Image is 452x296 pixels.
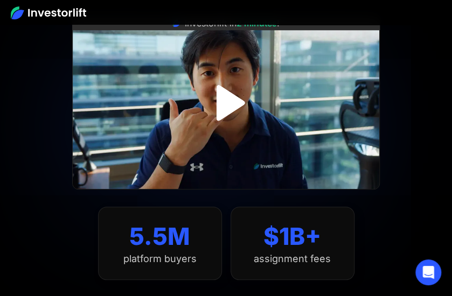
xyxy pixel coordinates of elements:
[123,253,197,265] div: platform buyers
[194,71,259,135] a: open lightbox
[415,259,441,285] div: Open Intercom Messenger
[254,253,331,265] div: assignment fees
[129,222,190,251] div: 5.5M
[263,222,321,251] div: $1B+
